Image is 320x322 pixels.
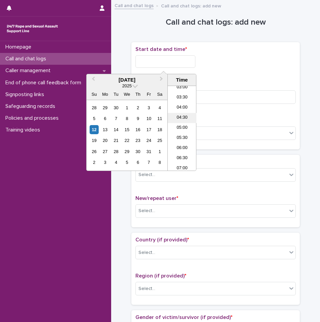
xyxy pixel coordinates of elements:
div: Choose Tuesday, October 14th, 2025 [111,125,121,134]
div: Su [90,90,99,99]
div: Choose Wednesday, November 5th, 2025 [122,158,131,167]
div: Time [169,77,194,83]
li: 05:00 [168,123,196,133]
div: Choose Tuesday, October 21st, 2025 [111,136,121,145]
div: Choose Saturday, October 25th, 2025 [155,136,164,145]
div: Th [133,90,142,99]
div: Choose Friday, November 7th, 2025 [144,158,153,167]
li: 06:00 [168,143,196,153]
div: Choose Thursday, October 30th, 2025 [133,147,142,156]
div: Choose Wednesday, October 1st, 2025 [122,103,131,112]
div: Choose Thursday, October 2nd, 2025 [133,103,142,112]
div: Choose Sunday, September 28th, 2025 [90,103,99,112]
p: Caller management [3,67,56,74]
div: Choose Saturday, October 11th, 2025 [155,114,164,123]
div: Select... [138,171,155,178]
span: Country (if provided) [135,237,189,242]
div: Choose Monday, October 20th, 2025 [100,136,109,145]
div: Tu [111,90,121,99]
div: Fr [144,90,153,99]
span: Start date and time [135,47,187,52]
div: Choose Saturday, October 18th, 2025 [155,125,164,134]
button: Previous Month [87,75,98,86]
p: Training videos [3,127,45,133]
div: Choose Monday, November 3rd, 2025 [100,158,109,167]
div: Mo [100,90,109,99]
li: 04:00 [168,103,196,113]
li: 04:30 [168,113,196,123]
div: Choose Sunday, October 26th, 2025 [90,147,99,156]
div: Choose Monday, September 29th, 2025 [100,103,109,112]
div: Choose Friday, October 10th, 2025 [144,114,153,123]
p: Call and chat logs [3,56,52,62]
li: 06:30 [168,153,196,164]
div: Choose Friday, October 31st, 2025 [144,147,153,156]
div: Choose Tuesday, October 7th, 2025 [111,114,121,123]
div: Choose Sunday, November 2nd, 2025 [90,158,99,167]
div: Select... [138,285,155,292]
div: Choose Thursday, October 16th, 2025 [133,125,142,134]
div: Choose Sunday, October 19th, 2025 [90,136,99,145]
li: 05:30 [168,133,196,143]
p: Policies and processes [3,115,64,121]
span: Gender of victim/survivor (if provided) [135,315,232,320]
div: Choose Monday, October 13th, 2025 [100,125,109,134]
div: Choose Monday, October 27th, 2025 [100,147,109,156]
div: Select... [138,249,155,256]
p: Homepage [3,44,37,50]
div: Choose Tuesday, October 28th, 2025 [111,147,121,156]
div: Choose Friday, October 17th, 2025 [144,125,153,134]
div: Choose Wednesday, October 29th, 2025 [122,147,131,156]
div: Choose Thursday, October 23rd, 2025 [133,136,142,145]
div: Choose Friday, October 24th, 2025 [144,136,153,145]
p: Safeguarding records [3,103,61,110]
img: rhQMoQhaT3yELyF149Cw [5,22,59,35]
p: Signposting links [3,91,50,98]
p: End of phone call feedback form [3,80,87,86]
li: 03:00 [168,83,196,93]
div: Choose Tuesday, November 4th, 2025 [111,158,121,167]
h1: Call and chat logs: add new [131,18,300,27]
div: Choose Saturday, October 4th, 2025 [155,103,164,112]
div: Choose Saturday, November 8th, 2025 [155,158,164,167]
li: 03:30 [168,93,196,103]
div: month 2025-10 [89,102,165,168]
span: 2025 [122,83,132,88]
div: Sa [155,90,164,99]
div: Choose Sunday, October 12th, 2025 [90,125,99,134]
a: Call and chat logs [115,1,154,9]
div: Choose Sunday, October 5th, 2025 [90,114,99,123]
button: Next Month [157,75,167,86]
li: 07:00 [168,164,196,174]
div: Choose Wednesday, October 15th, 2025 [122,125,131,134]
div: Select... [138,207,155,214]
div: Choose Wednesday, October 8th, 2025 [122,114,131,123]
div: Choose Thursday, November 6th, 2025 [133,158,142,167]
div: Choose Thursday, October 9th, 2025 [133,114,142,123]
div: Choose Saturday, November 1st, 2025 [155,147,164,156]
span: Region (if provided) [135,273,186,279]
div: Choose Tuesday, September 30th, 2025 [111,103,121,112]
span: New/repeat user [135,196,178,201]
p: Call and chat logs: add new [161,2,221,9]
div: Choose Wednesday, October 22nd, 2025 [122,136,131,145]
div: Choose Friday, October 3rd, 2025 [144,103,153,112]
div: Choose Monday, October 6th, 2025 [100,114,109,123]
div: [DATE] [87,77,167,83]
div: We [122,90,131,99]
